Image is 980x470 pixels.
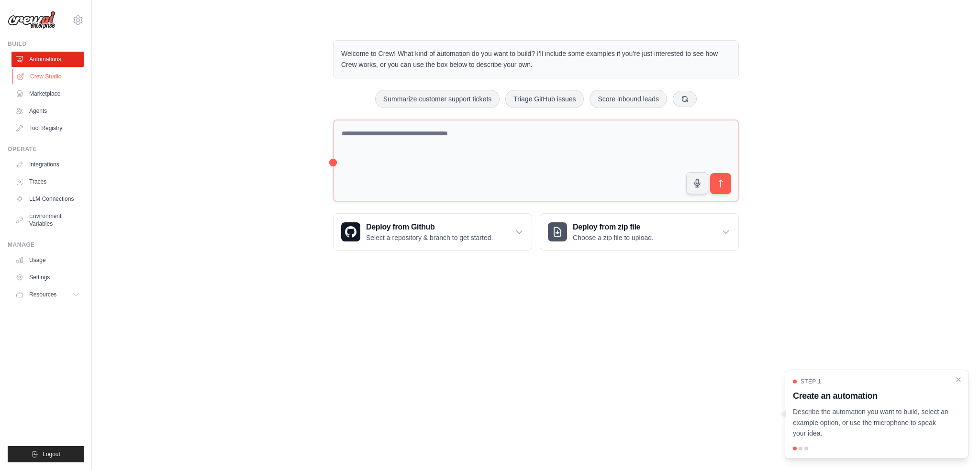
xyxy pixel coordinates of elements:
div: Operate [8,145,84,153]
div: Manage [8,241,84,249]
a: LLM Connections [11,191,84,207]
a: Automations [11,52,84,67]
button: Resources [11,287,84,302]
p: Select a repository & branch to get started. [366,233,493,242]
p: Welcome to Crew! What kind of automation do you want to build? I'll include some examples if you'... [341,48,731,70]
h3: Deploy from Github [366,221,493,233]
a: Marketplace [11,86,84,101]
h3: Create an automation [793,389,949,403]
a: Settings [11,270,84,285]
a: Integrations [11,157,84,172]
a: Usage [11,252,84,268]
button: Summarize customer support tickets [375,90,500,108]
a: Environment Variables [11,208,84,231]
button: Close walkthrough [955,376,962,383]
iframe: Chat Widget [932,424,980,470]
button: Logout [8,446,84,462]
a: Traces [11,174,84,189]
h3: Deploy from zip file [573,221,654,233]
button: Triage GitHub issues [505,90,584,108]
a: Tool Registry [11,120,84,136]
a: Crew Studio [12,69,85,84]
p: Describe the automation you want to build, select an example option, or use the microphone to spe... [793,406,949,439]
button: Score inbound leads [590,90,667,108]
div: Widget de chat [932,424,980,470]
span: Resources [29,291,56,298]
div: Build [8,40,84,48]
p: Choose a zip file to upload. [573,233,654,242]
span: Logout [43,450,60,458]
a: Agents [11,103,84,119]
span: Step 1 [801,378,821,385]
img: Logo [8,11,56,29]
